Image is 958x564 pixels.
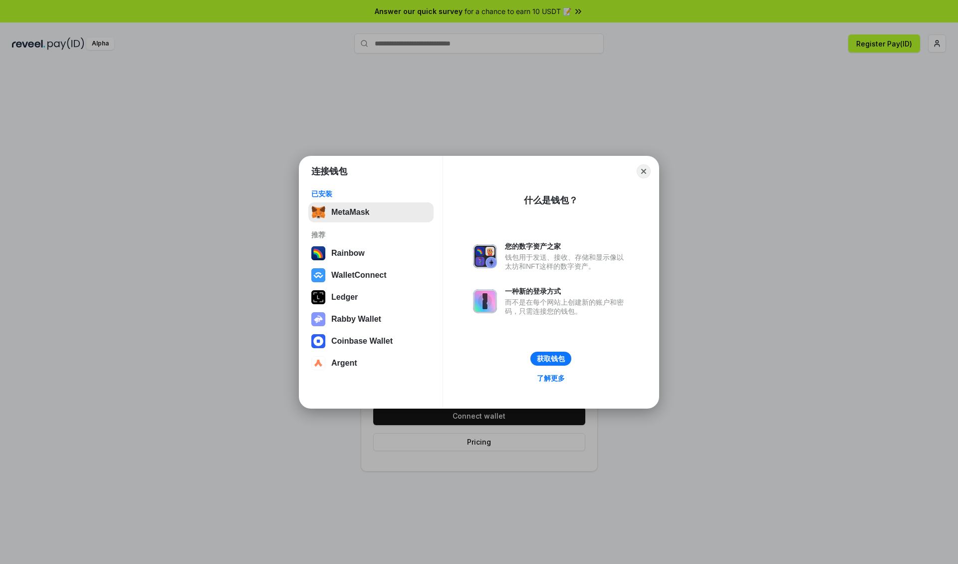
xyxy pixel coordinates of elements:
[331,315,381,324] div: Rabby Wallet
[311,312,325,326] img: svg+xml,%3Csvg%20xmlns%3D%22http%3A%2F%2Fwww.w3.org%2F2000%2Fsvg%22%20fill%3D%22none%22%20viewBox...
[311,165,347,177] h1: 连接钱包
[331,337,393,346] div: Coinbase Wallet
[537,354,565,363] div: 获取钱包
[308,353,434,373] button: Argent
[311,230,431,239] div: 推荐
[331,293,358,302] div: Ledger
[311,356,325,370] img: svg+xml,%3Csvg%20width%3D%2228%22%20height%3D%2228%22%20viewBox%3D%220%200%2028%2028%22%20fill%3D...
[311,334,325,348] img: svg+xml,%3Csvg%20width%3D%2228%22%20height%3D%2228%22%20viewBox%3D%220%200%2028%2028%22%20fill%3D...
[308,265,434,285] button: WalletConnect
[531,372,571,385] a: 了解更多
[331,271,387,280] div: WalletConnect
[308,202,434,222] button: MetaMask
[505,287,629,296] div: 一种新的登录方式
[473,244,497,268] img: svg+xml,%3Csvg%20xmlns%3D%22http%3A%2F%2Fwww.w3.org%2F2000%2Fsvg%22%20fill%3D%22none%22%20viewBox...
[311,290,325,304] img: svg+xml,%3Csvg%20xmlns%3D%22http%3A%2F%2Fwww.w3.org%2F2000%2Fsvg%22%20width%3D%2228%22%20height%3...
[637,164,651,178] button: Close
[331,208,369,217] div: MetaMask
[308,287,434,307] button: Ledger
[473,289,497,313] img: svg+xml,%3Csvg%20xmlns%3D%22http%3A%2F%2Fwww.w3.org%2F2000%2Fsvg%22%20fill%3D%22none%22%20viewBox...
[311,246,325,260] img: svg+xml,%3Csvg%20width%3D%22120%22%20height%3D%22120%22%20viewBox%3D%220%200%20120%20120%22%20fil...
[311,268,325,282] img: svg+xml,%3Csvg%20width%3D%2228%22%20height%3D%2228%22%20viewBox%3D%220%200%2028%2028%22%20fill%3D...
[524,194,578,206] div: 什么是钱包？
[331,359,357,368] div: Argent
[311,205,325,219] img: svg+xml,%3Csvg%20fill%3D%22none%22%20height%3D%2233%22%20viewBox%3D%220%200%2035%2033%22%20width%...
[308,331,434,351] button: Coinbase Wallet
[505,242,629,251] div: 您的数字资产之家
[505,253,629,271] div: 钱包用于发送、接收、存储和显示像以太坊和NFT这样的数字资产。
[308,243,434,263] button: Rainbow
[331,249,365,258] div: Rainbow
[530,352,571,366] button: 获取钱包
[505,298,629,316] div: 而不是在每个网站上创建新的账户和密码，只需连接您的钱包。
[311,189,431,198] div: 已安装
[537,374,565,383] div: 了解更多
[308,309,434,329] button: Rabby Wallet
